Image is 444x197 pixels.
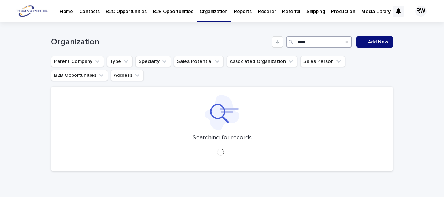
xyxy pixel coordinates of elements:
button: B2B Opportunities [51,70,108,81]
h1: Organization [51,37,269,47]
span: Add New [368,39,388,44]
div: RW [415,6,427,17]
img: l22tfCASryn9SYBzxJ2O [14,4,51,18]
button: Specialty [135,56,171,67]
button: Parent Company [51,56,104,67]
p: Searching for records [193,134,252,142]
button: Sales Potential [174,56,224,67]
button: Sales Person [300,56,345,67]
button: Address [111,70,144,81]
button: Associated Organization [227,56,297,67]
button: Type [107,56,133,67]
input: Search [286,36,352,48]
a: Add New [356,36,393,48]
